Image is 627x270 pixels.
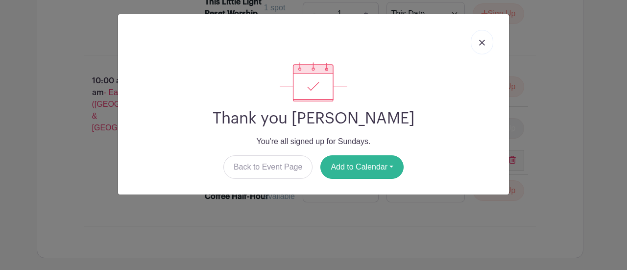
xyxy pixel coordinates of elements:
img: close_button-5f87c8562297e5c2d7936805f587ecaba9071eb48480494691a3f1689db116b3.svg [479,40,485,46]
h2: Thank you [PERSON_NAME] [126,109,501,128]
a: Back to Event Page [223,155,313,179]
button: Add to Calendar [320,155,404,179]
img: signup_complete-c468d5dda3e2740ee63a24cb0ba0d3ce5d8a4ecd24259e683200fb1569d990c8.svg [280,62,347,101]
p: You're all signed up for Sundays. [126,136,501,147]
